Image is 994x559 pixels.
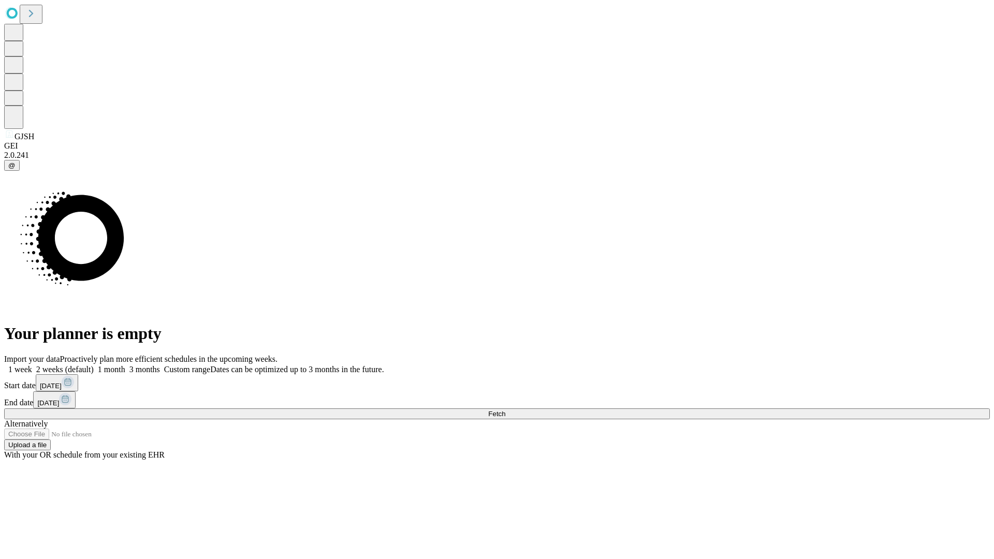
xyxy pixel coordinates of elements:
span: Custom range [164,365,210,374]
button: [DATE] [33,391,76,408]
span: [DATE] [40,382,62,390]
span: Fetch [488,410,505,418]
span: Proactively plan more efficient schedules in the upcoming weeks. [60,355,277,363]
span: 1 week [8,365,32,374]
button: Fetch [4,408,990,419]
button: @ [4,160,20,171]
span: 2 weeks (default) [36,365,94,374]
div: GEI [4,141,990,151]
span: Alternatively [4,419,48,428]
span: Import your data [4,355,60,363]
span: 3 months [129,365,160,374]
span: With your OR schedule from your existing EHR [4,450,165,459]
div: End date [4,391,990,408]
div: 2.0.241 [4,151,990,160]
span: [DATE] [37,399,59,407]
span: @ [8,161,16,169]
span: Dates can be optimized up to 3 months in the future. [210,365,384,374]
button: [DATE] [36,374,78,391]
span: 1 month [98,365,125,374]
div: Start date [4,374,990,391]
button: Upload a file [4,439,51,450]
span: GJSH [14,132,34,141]
h1: Your planner is empty [4,324,990,343]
